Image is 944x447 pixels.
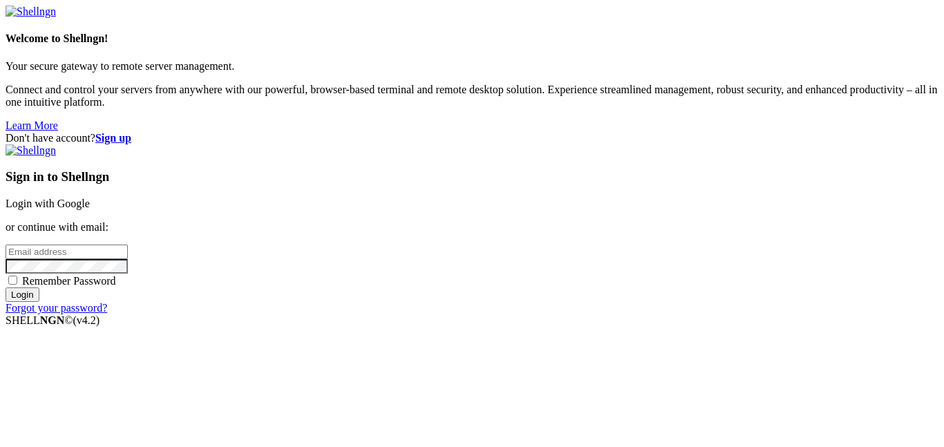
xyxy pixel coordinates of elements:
input: Login [6,287,39,302]
a: Login with Google [6,198,90,209]
a: Learn More [6,120,58,131]
h3: Sign in to Shellngn [6,169,938,184]
span: Remember Password [22,275,116,287]
input: Email address [6,245,128,259]
span: SHELL © [6,314,100,326]
a: Sign up [95,132,131,144]
h4: Welcome to Shellngn! [6,32,938,45]
img: Shellngn [6,6,56,18]
a: Forgot your password? [6,302,107,314]
span: 4.2.0 [73,314,100,326]
p: Your secure gateway to remote server management. [6,60,938,73]
p: or continue with email: [6,221,938,234]
img: Shellngn [6,144,56,157]
p: Connect and control your servers from anywhere with our powerful, browser-based terminal and remo... [6,84,938,108]
b: NGN [40,314,65,326]
input: Remember Password [8,276,17,285]
div: Don't have account? [6,132,938,144]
